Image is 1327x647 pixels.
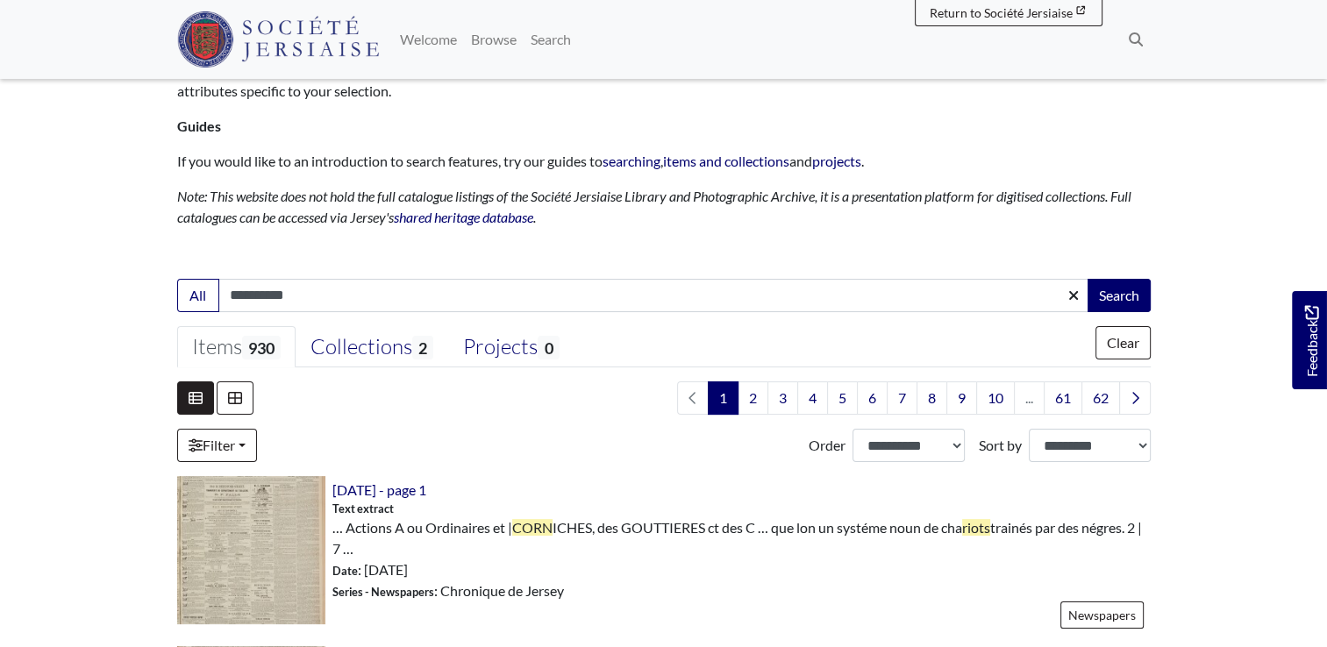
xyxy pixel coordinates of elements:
span: 930 [242,336,281,359]
a: Welcome [393,22,464,57]
button: All [177,279,219,312]
a: Filter [177,429,257,462]
a: Browse [464,22,524,57]
div: Items [192,334,281,360]
button: Search [1088,279,1151,312]
span: Text extract [332,501,394,517]
a: Goto page 62 [1081,381,1120,415]
a: Goto page 61 [1044,381,1082,415]
span: : Chronique de Jersey [332,580,564,601]
span: 2 [412,336,433,359]
img: 20th August 1884 - page 1 [177,476,325,624]
p: If you would like to an introduction to search features, try our guides to , and . [177,151,1151,172]
a: Search [524,22,578,57]
button: Clear [1095,326,1151,359]
a: Goto page 6 [857,381,888,415]
nav: pagination [670,381,1151,415]
span: : [DATE] [332,559,408,580]
input: Enter one or more search terms... [218,279,1089,312]
label: Sort by [979,435,1022,456]
strong: Guides [177,117,221,134]
a: Goto page 5 [827,381,858,415]
a: Goto page 10 [976,381,1015,415]
a: searching [603,153,660,169]
span: Date [332,564,358,578]
span: CORN [512,519,553,536]
a: Goto page 4 [797,381,828,415]
em: Note: This website does not hold the full catalogue listings of the Société Jersiaise Library and... [177,188,1131,225]
p: Use the filter option to refine the search results by type or collection. Once you have selected ... [177,60,1151,102]
a: items and collections [663,153,789,169]
a: Société Jersiaise logo [177,7,380,72]
label: Order [809,435,845,456]
a: shared heritage database [394,209,533,225]
a: Goto page 8 [917,381,947,415]
div: Projects [463,334,559,360]
span: Goto page 1 [708,381,738,415]
a: Goto page 2 [738,381,768,415]
span: Return to Société Jersiaise [930,5,1073,20]
a: Would you like to provide feedback? [1292,291,1327,389]
span: riots [962,519,990,536]
div: Collections [310,334,433,360]
a: Newspapers [1060,601,1144,629]
a: Goto page 7 [887,381,917,415]
li: Previous page [677,381,709,415]
a: Goto page 9 [946,381,977,415]
a: Goto page 3 [767,381,798,415]
a: [DATE] - page 1 [332,481,426,498]
img: Société Jersiaise [177,11,380,68]
span: … Actions A ou Ordinaires et | ICHES, des GOUTTIERES ct des C … que lon un systéme noun de cha tr... [332,517,1151,559]
span: 0 [538,336,559,359]
a: Next page [1119,381,1151,415]
span: Series - Newspapers [332,585,434,599]
a: projects [812,153,861,169]
span: Feedback [1301,306,1322,377]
